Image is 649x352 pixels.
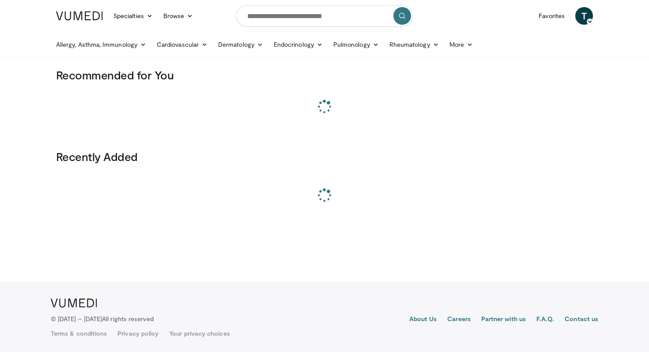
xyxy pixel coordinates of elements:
[575,7,593,25] a: T
[444,36,478,53] a: More
[328,36,384,53] a: Pulmonology
[169,329,230,338] a: Your privacy choices
[268,36,328,53] a: Endocrinology
[51,36,151,53] a: Allergy, Asthma, Immunology
[213,36,268,53] a: Dermatology
[447,315,471,325] a: Careers
[158,7,199,25] a: Browse
[533,7,570,25] a: Favorites
[51,329,107,338] a: Terms & conditions
[51,299,97,307] img: VuMedi Logo
[56,68,593,82] h3: Recommended for You
[108,7,158,25] a: Specialties
[384,36,444,53] a: Rheumatology
[409,315,437,325] a: About Us
[536,315,554,325] a: F.A.Q.
[236,5,413,26] input: Search topics, interventions
[56,11,103,20] img: VuMedi Logo
[56,150,593,164] h3: Recently Added
[102,315,154,322] span: All rights reserved
[481,315,526,325] a: Partner with us
[151,36,213,53] a: Cardiovascular
[565,315,598,325] a: Contact us
[51,315,154,323] p: © [DATE] – [DATE]
[117,329,158,338] a: Privacy policy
